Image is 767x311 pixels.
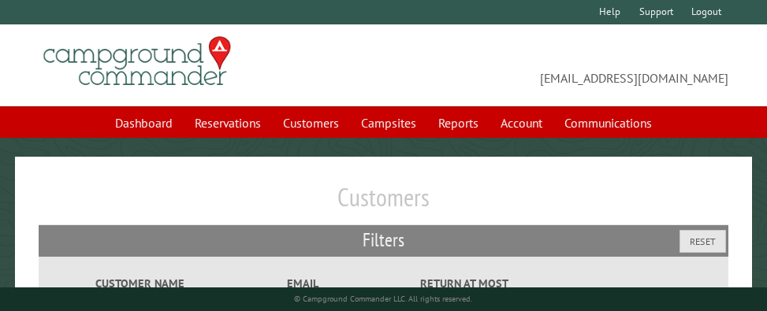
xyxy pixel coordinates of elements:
a: Reservations [185,108,270,138]
a: Account [491,108,552,138]
a: Customers [274,108,348,138]
a: Campsites [352,108,426,138]
h2: Filters [39,225,729,255]
label: Customer Name [61,275,218,293]
a: Dashboard [106,108,182,138]
a: Communications [555,108,661,138]
label: Return at most [386,275,543,293]
span: [EMAIL_ADDRESS][DOMAIN_NAME] [384,43,729,87]
h1: Customers [39,182,729,225]
a: Reports [429,108,488,138]
img: Campground Commander [39,31,236,92]
small: © Campground Commander LLC. All rights reserved. [294,294,472,304]
button: Reset [680,230,726,253]
label: Email [224,275,381,293]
